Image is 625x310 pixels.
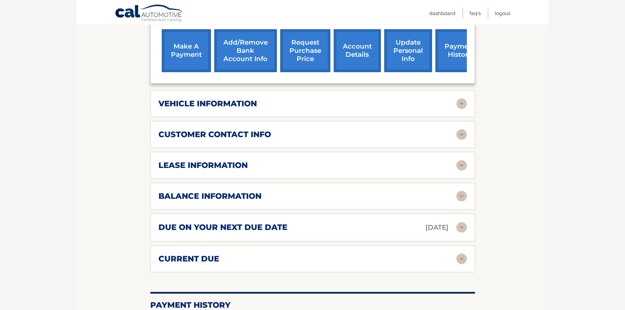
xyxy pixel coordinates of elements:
[280,29,330,72] a: request purchase price
[435,29,485,72] a: payment history
[429,8,455,19] a: Dashboard
[214,29,277,72] a: Add/Remove bank account info
[495,8,510,19] a: Logout
[162,29,211,72] a: make a payment
[456,98,467,109] img: accordion-rest.svg
[158,130,271,139] h2: customer contact info
[384,29,432,72] a: update personal info
[158,160,248,170] h2: lease information
[158,99,257,109] h2: vehicle information
[115,4,184,23] a: Cal Automotive
[456,222,467,233] img: accordion-rest.svg
[456,129,467,140] img: accordion-rest.svg
[334,29,381,72] a: account details
[456,191,467,201] img: accordion-rest.svg
[150,300,475,310] h2: Payment History
[158,191,261,201] h2: balance information
[158,222,287,232] h2: due on your next due date
[158,254,219,264] h2: current due
[456,254,467,264] img: accordion-rest.svg
[456,160,467,171] img: accordion-rest.svg
[469,8,481,19] a: FAQ's
[426,222,448,233] p: [DATE]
